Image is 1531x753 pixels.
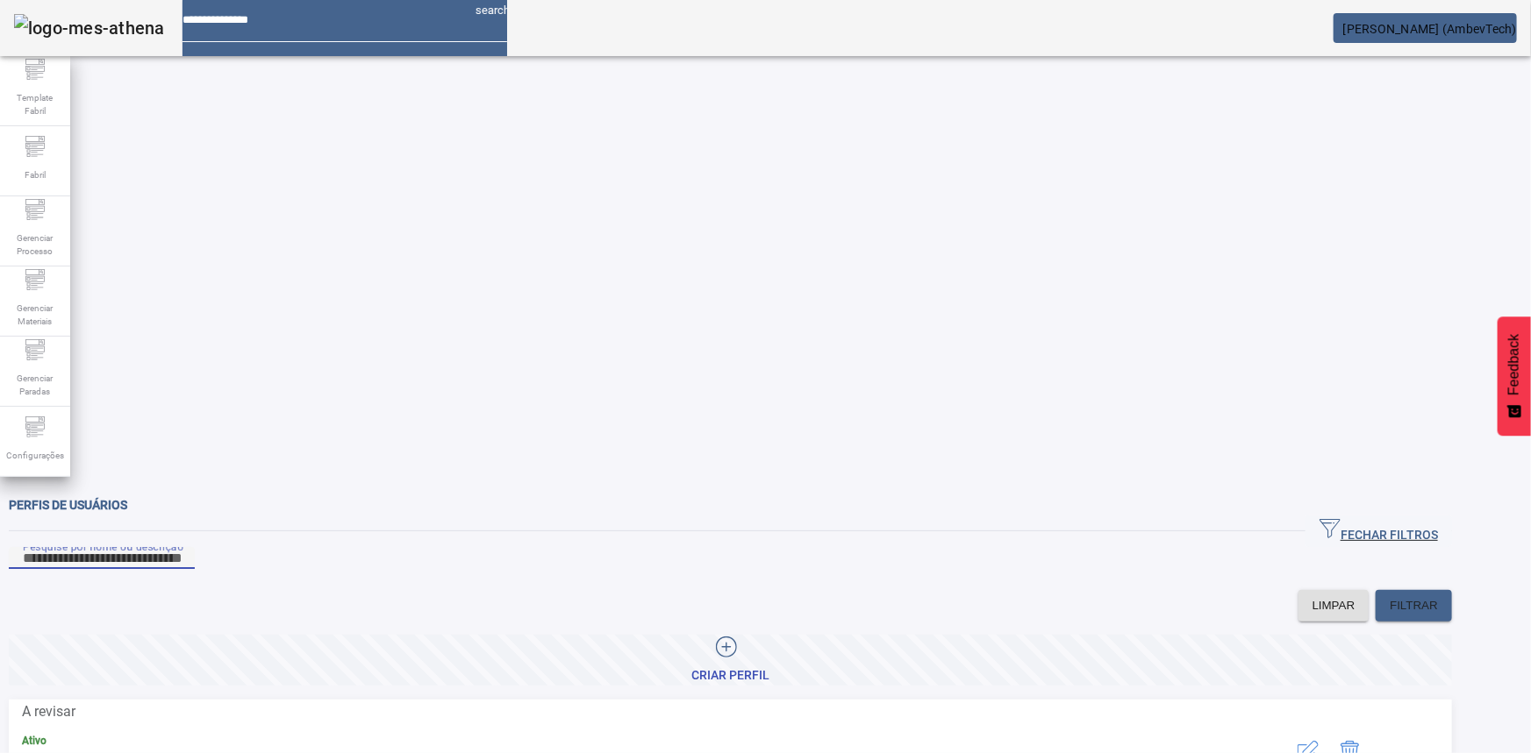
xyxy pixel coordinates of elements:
span: Perfis de usuários [9,498,127,512]
span: Gerenciar Processo [9,226,61,263]
button: FILTRAR [1376,590,1452,622]
button: FECHAR FILTROS [1306,515,1452,547]
span: LIMPAR [1313,597,1356,614]
span: Gerenciar Materiais [9,296,61,333]
button: Criar Perfil [9,635,1452,686]
mat-label: Pesquise por nome ou descrição [23,540,183,552]
button: LIMPAR [1298,590,1370,622]
span: FECHAR FILTROS [1320,518,1438,544]
button: Feedback - Mostrar pesquisa [1498,316,1531,436]
span: [PERSON_NAME] (AmbevTech) [1343,22,1517,36]
span: Fabril [19,163,51,187]
span: Configurações [1,444,69,467]
img: logo-mes-athena [14,14,165,42]
strong: Ativo [22,735,47,747]
span: A revisar [22,703,75,720]
div: Criar Perfil [691,667,769,685]
span: Template Fabril [9,86,61,123]
span: FILTRAR [1390,597,1438,614]
span: Gerenciar Paradas [9,366,61,403]
span: Feedback [1506,334,1522,395]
